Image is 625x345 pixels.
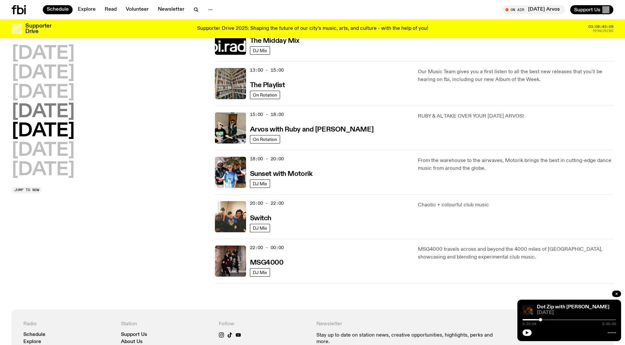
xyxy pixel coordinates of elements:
[250,259,284,266] h3: MSG4000
[523,305,533,315] img: Johnny Lieu and Rydeen stand at DJ decks at Oxford Art Factory, the room is dark and low lit in o...
[121,321,211,327] h4: Station
[250,200,284,206] span: 20:00 - 22:00
[250,179,270,188] a: DJ Mix
[418,246,613,261] p: MSG4000 travels across and beyond the 4000 miles of [GEOGRAPHIC_DATA], showcasing and blending ex...
[602,322,616,326] span: 2:00:00
[250,82,285,89] h3: The Playlist
[537,310,616,315] span: [DATE]
[588,25,613,29] span: 03:08:43:09
[250,258,284,266] a: MSG4000
[197,26,428,32] p: Supporter Drive 2025: Shaping the future of our city’s music, arts, and culture - with the help o...
[250,126,373,133] h3: Arvos with Ruby and [PERSON_NAME]
[250,46,270,55] a: DJ Mix
[250,156,284,162] span: 18:00 - 20:00
[12,142,75,160] button: [DATE]
[523,322,536,326] span: 0:23:04
[121,339,143,344] a: About Us
[253,270,267,275] span: DJ Mix
[101,5,121,14] a: Read
[12,122,75,140] button: [DATE]
[250,81,285,89] a: The Playlist
[593,29,613,33] span: Remaining
[121,332,147,337] a: Support Us
[122,5,153,14] a: Volunteer
[316,321,504,327] h4: Newsletter
[537,305,609,310] a: Dot Zip with [PERSON_NAME]
[570,5,613,14] button: Support Us
[250,135,280,144] a: On Rotation
[215,68,246,99] img: A corner shot of the fbi music library
[215,112,246,144] img: Ruby wears a Collarbones t shirt and pretends to play the DJ decks, Al sings into a pringles can....
[12,84,75,102] button: [DATE]
[253,92,277,97] span: On Rotation
[502,5,565,14] button: On Air[DATE] Arvos
[250,245,284,251] span: 22:00 - 00:00
[12,187,42,193] button: Jump to now
[74,5,100,14] a: Explore
[219,321,309,327] h4: Follow
[250,91,280,99] a: On Rotation
[12,103,75,121] button: [DATE]
[250,171,312,178] h3: Sunset with Motorik
[250,36,300,44] a: The Midday Mix
[574,7,600,13] span: Support Us
[250,125,373,133] a: Arvos with Ruby and [PERSON_NAME]
[12,64,75,82] button: [DATE]
[25,23,51,34] h3: Supporter Drive
[250,38,300,44] h3: The Midday Mix
[253,225,267,230] span: DJ Mix
[250,268,270,277] a: DJ Mix
[154,5,188,14] a: Newsletter
[418,157,613,172] p: From the warehouse to the airwaves, Motorik brings the best in cutting-edge dance music from arou...
[250,214,271,222] a: Switch
[418,201,613,209] p: Chaotic + colourful club music
[250,111,284,118] span: 15:00 - 18:00
[253,181,267,186] span: DJ Mix
[215,201,246,232] img: A warm film photo of the switch team sitting close together. from left to right: Cedar, Lau, Sand...
[250,215,271,222] h3: Switch
[250,67,284,73] span: 13:00 - 15:00
[23,321,113,327] h4: Radio
[418,112,613,120] p: RUBY & AL TAKE OVER YOUR [DATE] ARVOS!
[418,68,613,84] p: Our Music Team gives you a first listen to all the best new releases that you'll be hearing on fb...
[12,45,75,63] button: [DATE]
[316,332,504,345] p: Stay up to date on station news, creative opportunities, highlights, perks and more.
[250,169,312,178] a: Sunset with Motorik
[12,161,75,179] button: [DATE]
[23,332,45,337] a: Schedule
[253,137,277,142] span: On Rotation
[250,224,270,232] a: DJ Mix
[215,157,246,188] img: Andrew, Reenie, and Pat stand in a row, smiling at the camera, in dappled light with a vine leafe...
[14,188,39,192] span: Jump to now
[43,5,73,14] a: Schedule
[253,48,267,53] span: DJ Mix
[23,339,41,344] a: Explore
